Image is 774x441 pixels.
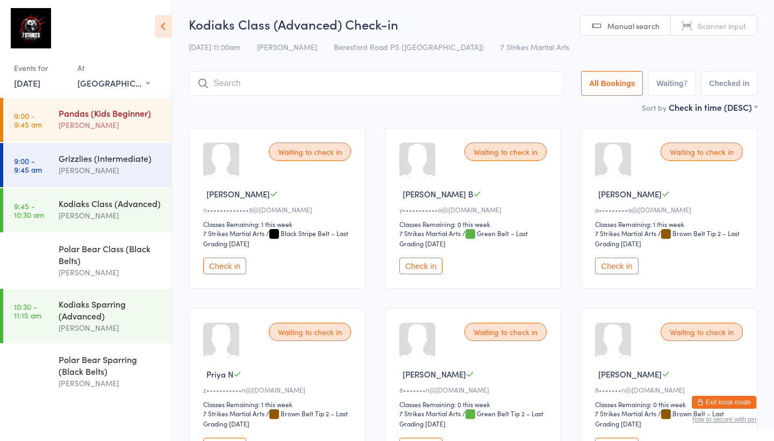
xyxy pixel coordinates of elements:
div: 7 Strikes Martial Arts [399,409,461,418]
label: Sort by [642,102,666,113]
div: Waiting to check in [464,143,547,161]
a: 10:30 -11:15 amPolar Bear Sparring (Black Belts)[PERSON_NAME] [3,344,171,399]
button: Check in [595,258,638,274]
button: Check in [399,258,442,274]
div: Kodiaks Sparring (Advanced) [59,298,162,322]
div: 7 Strikes Martial Arts [203,229,264,238]
input: Search [189,71,563,96]
div: Polar Bear Sparring (Black Belts) [59,353,162,377]
a: 9:45 -10:30 amPolar Bear Class (Black Belts)[PERSON_NAME] [3,233,171,288]
div: [PERSON_NAME] [59,209,162,222]
div: 7 Strikes Martial Arts [595,409,656,418]
div: Kodiaks Class (Advanced) [59,197,162,209]
div: Classes Remaining: 1 this week [203,400,354,409]
div: At [77,59,150,77]
div: Classes Remaining: 1 this week [595,219,746,229]
span: [PERSON_NAME] [598,368,662,380]
div: 7 Strikes Martial Arts [399,229,461,238]
div: Waiting to check in [269,323,351,341]
div: Waiting to check in [661,143,743,161]
div: Events for [14,59,67,77]
button: Check in [203,258,246,274]
button: Checked in [701,71,757,96]
span: [PERSON_NAME] [403,368,466,380]
span: [PERSON_NAME] [206,188,270,200]
div: Polar Bear Class (Black Belts) [59,243,162,266]
time: 9:45 - 10:30 am [14,202,44,219]
div: [PERSON_NAME] [59,266,162,279]
div: 7 Strikes Martial Arts [203,409,264,418]
span: Manual search [607,20,660,31]
span: [PERSON_NAME] B [403,188,473,200]
div: Waiting to check in [269,143,351,161]
div: 7 [684,79,688,88]
a: 9:00 -9:45 amPandas (Kids Beginner)[PERSON_NAME] [3,98,171,142]
div: 7 Strikes Martial Arts [595,229,656,238]
div: Check in time (DESC) [669,101,757,113]
span: 7 Strikes Martial Arts [500,41,569,52]
div: [PERSON_NAME] [59,377,162,389]
div: Classes Remaining: 1 this week [203,219,354,229]
time: 10:30 - 11:15 am [14,302,41,319]
div: z•••••••••••n@[DOMAIN_NAME] [203,385,354,394]
div: Classes Remaining: 0 this week [399,219,550,229]
div: Grizzlies (Intermediate) [59,152,162,164]
time: 10:30 - 11:15 am [14,358,41,375]
span: [DATE] 11:00am [189,41,240,52]
button: Exit kiosk mode [692,396,756,409]
div: [GEOGRAPHIC_DATA] PS [77,77,150,89]
span: [PERSON_NAME] [598,188,662,200]
button: Waiting7 [648,71,696,96]
time: 9:00 - 9:45 am [14,111,42,129]
time: 9:00 - 9:45 am [14,157,42,174]
button: All Bookings [581,71,643,96]
div: Classes Remaining: 0 this week [399,400,550,409]
a: [DATE] [14,77,40,89]
a: 9:45 -10:30 amKodiaks Class (Advanced)[PERSON_NAME] [3,188,171,232]
span: Beresford Road PS ([GEOGRAPHIC_DATA]) [334,41,484,52]
div: a•••••••••a@[DOMAIN_NAME] [595,205,746,214]
span: Priya N [206,368,233,380]
a: 10:30 -11:15 amKodiaks Sparring (Advanced)[PERSON_NAME] [3,289,171,343]
div: Waiting to check in [661,323,743,341]
div: 8•••••••n@[DOMAIN_NAME] [399,385,550,394]
h2: Kodiaks Class (Advanced) Check-in [189,15,757,33]
span: [PERSON_NAME] [257,41,317,52]
button: how to secure with pin [692,416,756,423]
a: 9:00 -9:45 amGrizzlies (Intermediate)[PERSON_NAME] [3,143,171,187]
span: Scanner input [698,20,746,31]
div: [PERSON_NAME] [59,119,162,131]
div: Classes Remaining: 0 this week [595,400,746,409]
div: n•••••••••••••9@[DOMAIN_NAME] [203,205,354,214]
div: 8•••••••n@[DOMAIN_NAME] [595,385,746,394]
time: 9:45 - 10:30 am [14,247,44,264]
div: [PERSON_NAME] [59,322,162,334]
div: y•••••••••••a@[DOMAIN_NAME] [399,205,550,214]
img: 7 Strikes Martial Arts [11,8,51,48]
div: [PERSON_NAME] [59,164,162,176]
div: Waiting to check in [464,323,547,341]
div: Pandas (Kids Beginner) [59,107,162,119]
